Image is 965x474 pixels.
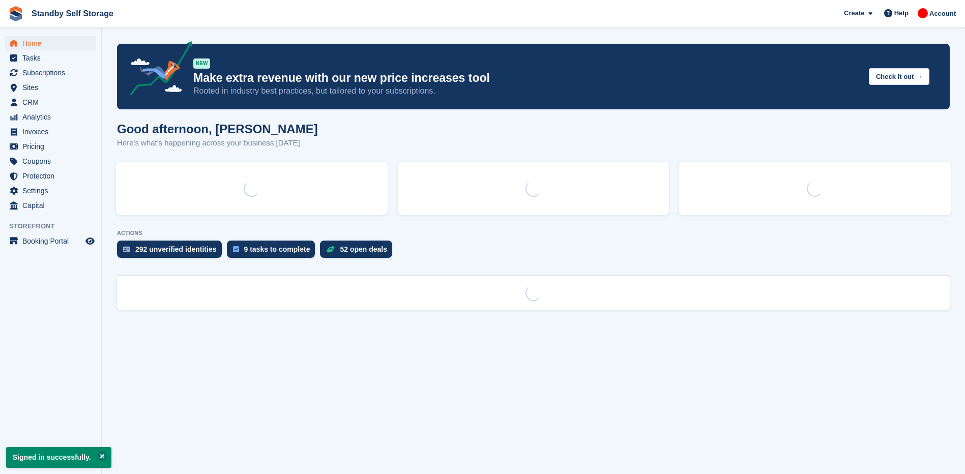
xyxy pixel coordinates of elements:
span: Home [22,36,83,50]
span: Storefront [9,221,101,231]
a: Standby Self Storage [27,5,118,22]
a: menu [5,139,96,154]
span: Booking Portal [22,234,83,248]
p: ACTIONS [117,230,950,236]
img: Aaron Winter [918,8,928,18]
img: deal-1b604bf984904fb50ccaf53a9ad4b4a5d6e5aea283cecdc64d6e3604feb123c2.svg [326,246,335,253]
span: Settings [22,184,83,198]
a: menu [5,80,96,95]
img: verify_identity-adf6edd0f0f0b5bbfe63781bf79b02c33cf7c696d77639b501bdc392416b5a36.svg [123,246,130,252]
a: menu [5,198,96,213]
h1: Good afternoon, [PERSON_NAME] [117,122,318,136]
span: Subscriptions [22,66,83,80]
a: 292 unverified identities [117,241,227,263]
span: Tasks [22,51,83,65]
p: Here's what's happening across your business [DATE] [117,137,318,149]
a: 9 tasks to complete [227,241,320,263]
a: 52 open deals [320,241,397,263]
a: menu [5,51,96,65]
a: menu [5,154,96,168]
div: NEW [193,58,210,69]
div: 9 tasks to complete [244,245,310,253]
span: Pricing [22,139,83,154]
a: menu [5,36,96,50]
p: Rooted in industry best practices, but tailored to your subscriptions. [193,85,861,97]
img: stora-icon-8386f47178a22dfd0bd8f6a31ec36ba5ce8667c1dd55bd0f319d3a0aa187defe.svg [8,6,23,21]
span: Capital [22,198,83,213]
img: task-75834270c22a3079a89374b754ae025e5fb1db73e45f91037f5363f120a921f8.svg [233,246,239,252]
span: Sites [22,80,83,95]
button: Check it out → [869,68,929,85]
div: 292 unverified identities [135,245,217,253]
span: Help [894,8,909,18]
span: Create [844,8,864,18]
a: menu [5,234,96,248]
p: Signed in successfully. [6,447,111,468]
span: Analytics [22,110,83,124]
a: menu [5,95,96,109]
a: menu [5,66,96,80]
span: Account [929,9,956,19]
div: 52 open deals [340,245,387,253]
span: CRM [22,95,83,109]
p: Make extra revenue with our new price increases tool [193,71,861,85]
a: menu [5,110,96,124]
img: price-adjustments-announcement-icon-8257ccfd72463d97f412b2fc003d46551f7dbcb40ab6d574587a9cd5c0d94... [122,41,193,99]
a: Preview store [84,235,96,247]
a: menu [5,169,96,183]
a: menu [5,125,96,139]
a: menu [5,184,96,198]
span: Coupons [22,154,83,168]
span: Protection [22,169,83,183]
span: Invoices [22,125,83,139]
